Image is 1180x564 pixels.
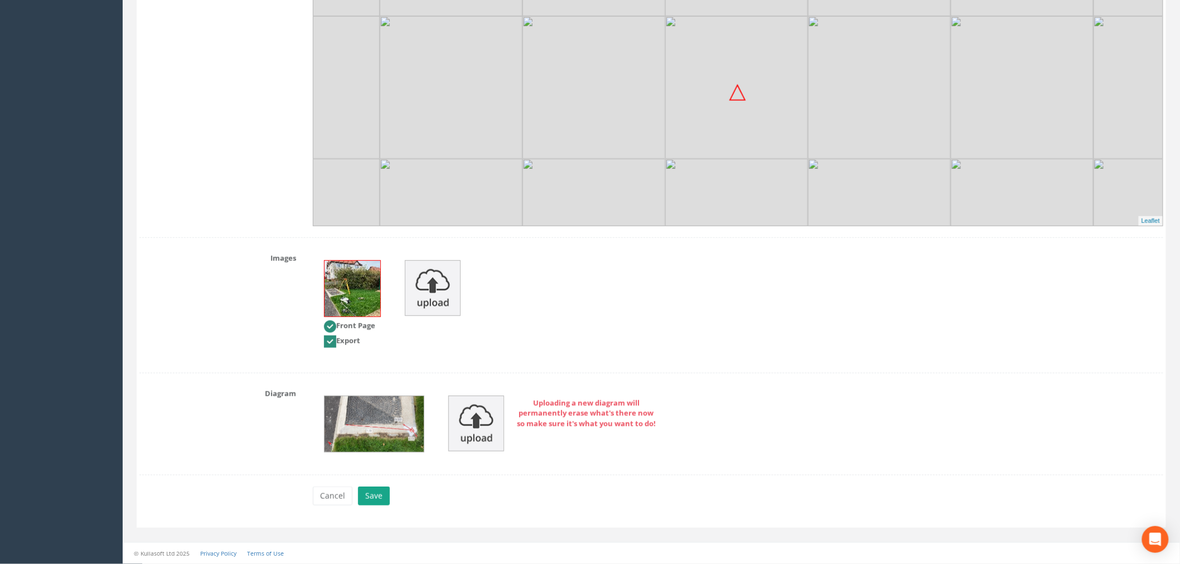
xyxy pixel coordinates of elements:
[134,550,190,558] small: © Kullasoft Ltd 2025
[324,336,360,348] label: Export
[380,16,523,159] img: 21315@2x
[1142,526,1169,553] div: Open Intercom Messenger
[951,159,1094,302] img: 21316@2x
[448,396,504,451] img: upload_icon.png
[313,487,352,505] button: Cancel
[808,159,951,302] img: 21316@2x
[808,16,951,159] img: 21315@2x
[200,550,236,558] a: Privacy Policy
[951,16,1094,159] img: 21315@2x
[1142,217,1160,224] a: Leaflet
[325,261,380,317] img: 2aa0badb-5a85-4958-921e-41ef7f6b2cf3_6ffcf10e-48a7-6bb9-7ea8-3b7b0fa8e07a_thumb.jpg
[665,159,808,302] img: 21316@2x
[523,159,665,302] img: 21316@2x
[247,550,284,558] a: Terms of Use
[405,260,461,316] img: upload_icon.png
[665,16,808,159] img: 21315@2x
[358,487,390,505] button: Save
[324,320,375,333] label: Front Page
[517,398,656,429] strong: Uploading a new diagram will permanently erase what's there now so make sure it's what you want t...
[523,16,665,159] img: 21315@2x
[325,396,424,452] img: 2aa0badb-5a85-4958-921e-41ef7f6b2cf3_c505f426-d4ac-ac27-ee3e-7455dab97cf6_renderedBackgroundImage...
[729,84,746,101] img: map_target.png
[380,159,523,302] img: 21316@2x
[131,385,304,399] label: Diagram
[131,249,304,264] label: Images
